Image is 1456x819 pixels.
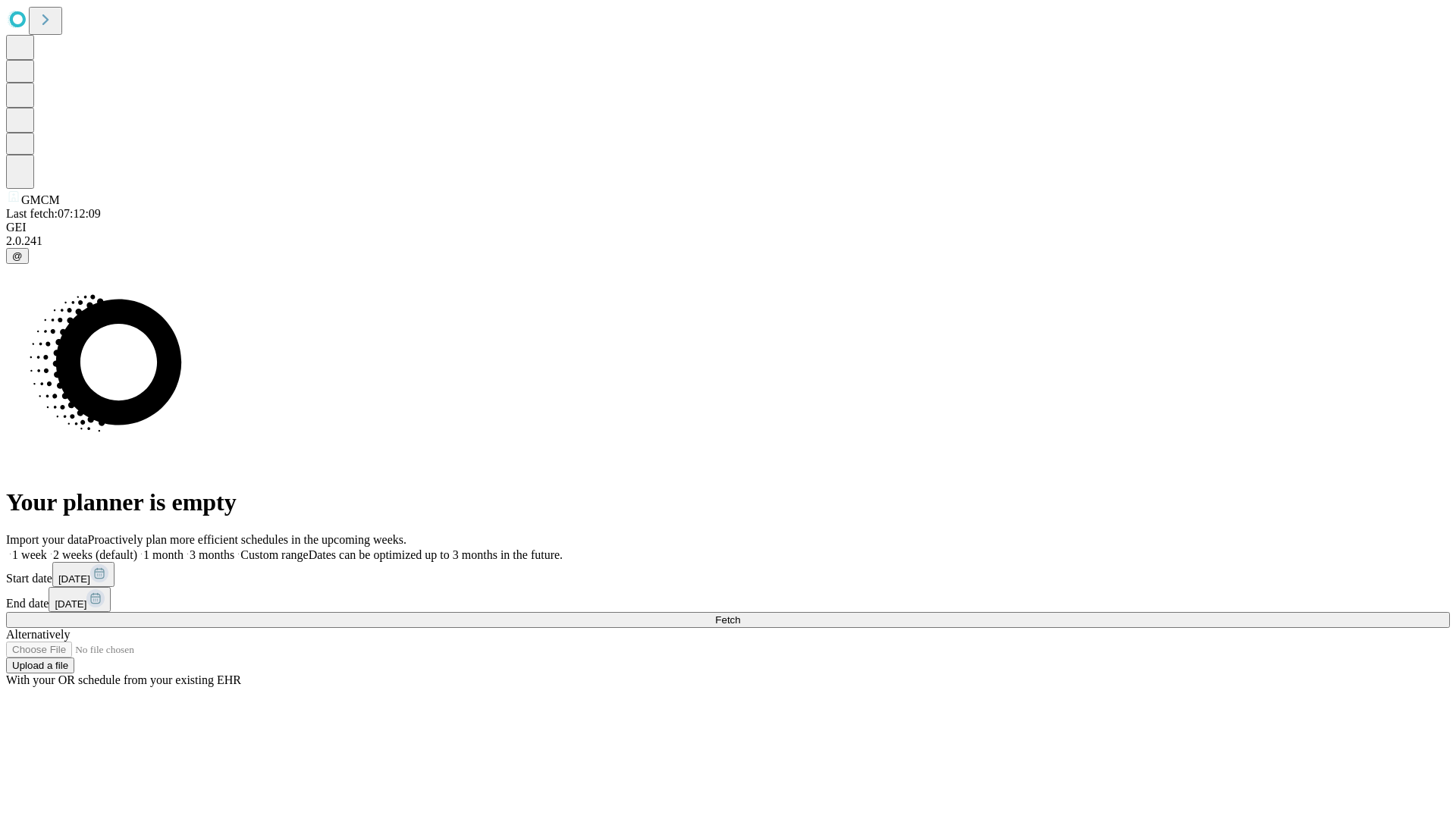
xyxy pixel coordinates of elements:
[6,248,29,264] button: @
[58,573,90,585] span: [DATE]
[12,250,23,262] span: @
[52,562,115,587] button: [DATE]
[21,193,60,206] span: GMCM
[190,548,234,561] span: 3 months
[309,548,563,561] span: Dates can be optimized up to 3 months in the future.
[6,234,1450,248] div: 2.0.241
[6,673,241,686] span: With your OR schedule from your existing EHR
[6,612,1450,628] button: Fetch
[49,587,111,612] button: [DATE]
[88,533,406,546] span: Proactively plan more efficient schedules in the upcoming weeks.
[53,548,137,561] span: 2 weeks (default)
[6,657,74,673] button: Upload a file
[6,221,1450,234] div: GEI
[6,533,88,546] span: Import your data
[6,562,1450,587] div: Start date
[55,598,86,610] span: [DATE]
[12,548,47,561] span: 1 week
[715,614,740,626] span: Fetch
[240,548,308,561] span: Custom range
[6,488,1450,516] h1: Your planner is empty
[6,587,1450,612] div: End date
[6,207,101,220] span: Last fetch: 07:12:09
[6,628,70,641] span: Alternatively
[143,548,184,561] span: 1 month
